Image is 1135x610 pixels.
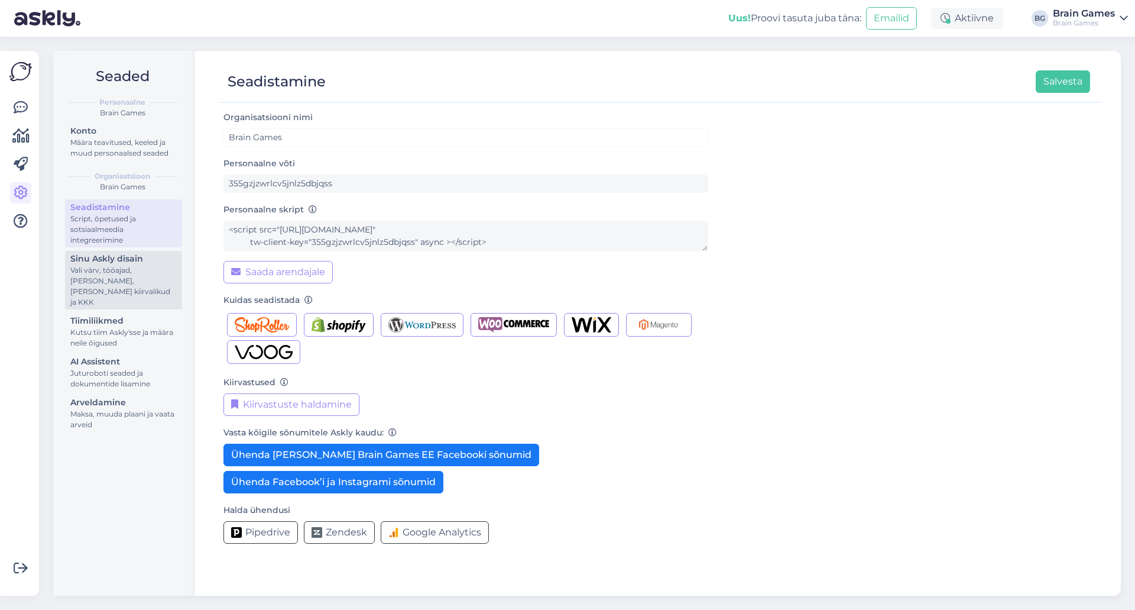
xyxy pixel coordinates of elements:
label: Organisatsiooni nimi [223,111,317,124]
div: Konto [70,125,177,137]
textarea: <script src="[URL][DOMAIN_NAME]" tw-client-key="355gzjzwrlcv5jnlz5dbjqss" async ></script> [223,221,708,251]
label: Kuidas seadistada [223,294,313,306]
button: Saada arendajale [223,261,333,283]
div: Brain Games [63,182,182,192]
div: Tiimiliikmed [70,315,177,327]
label: Personaalne võti [223,157,295,170]
div: Aktiivne [931,8,1003,29]
div: Juturoboti seaded ja dokumentide lisamine [70,368,177,389]
span: Zendesk [326,525,367,540]
img: Google Analytics [388,527,399,538]
div: AI Assistent [70,356,177,368]
div: Vali värv, tööajad, [PERSON_NAME], [PERSON_NAME] kiirvalikud ja KKK [70,265,177,308]
button: Emailid [866,7,917,30]
label: Vasta kõigile sõnumitele Askly kaudu: [223,427,397,439]
button: Kiirvastuste haldamine [223,393,359,416]
button: Google Analytics [381,521,489,544]
button: Ühenda Facebook’i ja Instagrami sõnumid [223,471,443,493]
div: Seadistamine [228,70,326,93]
div: Brain Games [63,108,182,118]
a: ArveldamineMaksa, muuda plaani ja vaata arveid [65,395,182,432]
img: Wix [572,317,611,333]
img: Wordpress [388,317,456,333]
label: Personaalne skript [223,204,317,216]
span: Google Analytics [403,525,481,540]
img: Askly Logo [9,60,32,83]
button: Salvesta [1036,70,1090,93]
div: Kutsu tiim Askly'sse ja määra neile õigused [70,327,177,348]
button: Ühenda [PERSON_NAME] Brain Games EE Facebooki sõnumid [223,444,539,466]
img: Woocommerce [478,317,549,333]
img: Magento [634,317,684,333]
div: Seadistamine [70,201,177,214]
div: Proovi tasuta juba täna: [728,11,861,25]
a: TiimiliikmedKutsu tiim Askly'sse ja määra neile õigused [65,313,182,350]
div: Brain Games [1053,9,1115,18]
b: Uus! [728,12,751,24]
h2: Seaded [63,65,182,88]
div: Arveldamine [70,396,177,409]
a: Brain GamesBrain Games [1053,9,1128,28]
img: Pipedrive [231,527,242,538]
label: Halda ühendusi [223,504,290,517]
a: Sinu Askly disainVali värv, tööajad, [PERSON_NAME], [PERSON_NAME] kiirvalikud ja KKK [65,251,182,309]
a: SeadistamineScript, õpetused ja sotsiaalmeedia integreerimine [65,199,182,247]
img: Shopify [312,317,366,333]
input: ABC Corporation [223,128,708,147]
button: Zendesk [304,521,375,544]
span: Pipedrive [245,525,290,540]
div: Script, õpetused ja sotsiaalmeedia integreerimine [70,214,177,246]
img: Zendesk [312,527,322,538]
b: Personaalne [99,97,145,108]
div: Sinu Askly disain [70,253,177,265]
img: Shoproller [235,317,289,333]
div: Määra teavitused, keeled ja muud personaalsed seaded [70,137,177,159]
div: Maksa, muuda plaani ja vaata arveid [70,409,177,430]
b: Organisatsioon [95,171,150,182]
div: BG [1032,10,1048,27]
img: Voog [235,344,293,360]
button: Pipedrive [223,521,298,544]
div: Brain Games [1053,18,1115,28]
a: KontoMäära teavitused, keeled ja muud personaalsed seaded [65,123,182,160]
a: AI AssistentJuturoboti seaded ja dokumentide lisamine [65,354,182,391]
label: Kiirvastused [223,376,288,389]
